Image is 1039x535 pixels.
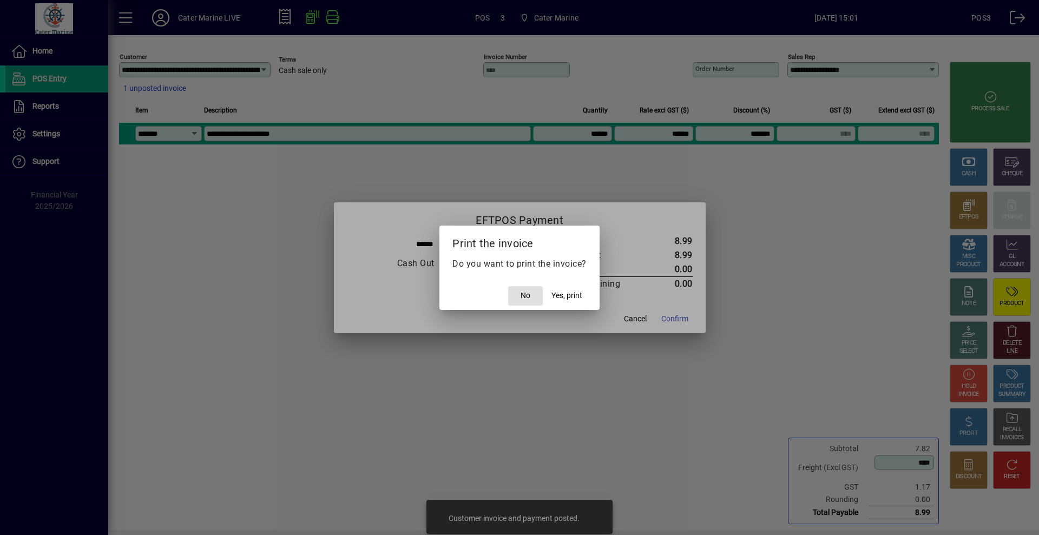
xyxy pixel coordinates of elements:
[439,226,600,257] h2: Print the invoice
[551,290,582,301] span: Yes, print
[508,286,543,306] button: No
[521,290,530,301] span: No
[547,286,587,306] button: Yes, print
[452,257,587,270] p: Do you want to print the invoice?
